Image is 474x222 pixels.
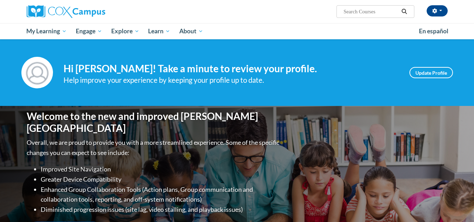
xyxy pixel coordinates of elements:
a: Engage [71,23,107,39]
span: About [179,27,203,35]
li: Diminished progression issues (site lag, video stalling, and playback issues) [41,204,281,215]
a: About [175,23,208,39]
span: Engage [76,27,102,35]
span: Explore [111,27,139,35]
div: Main menu [16,23,458,39]
a: Learn [143,23,175,39]
span: En español [419,27,448,35]
li: Greater Device Compatibility [41,174,281,184]
li: Enhanced Group Collaboration Tools (Action plans, Group communication and collaboration tools, re... [41,184,281,205]
button: Search [399,7,409,16]
img: Profile Image [21,57,53,88]
button: Account Settings [427,5,448,16]
iframe: Button to launch messaging window [446,194,468,216]
h1: Welcome to the new and improved [PERSON_NAME][GEOGRAPHIC_DATA] [27,110,281,134]
a: En español [414,24,453,39]
span: My Learning [26,27,67,35]
p: Overall, we are proud to provide you with a more streamlined experience. Some of the specific cha... [27,137,281,158]
a: My Learning [22,23,72,39]
input: Search Courses [343,7,399,16]
div: Help improve your experience by keeping your profile up to date. [64,74,399,86]
span: Learn [148,27,170,35]
a: Update Profile [409,67,453,78]
a: Cox Campus [27,5,160,18]
li: Improved Site Navigation [41,164,281,174]
a: Explore [107,23,144,39]
img: Cox Campus [27,5,105,18]
h4: Hi [PERSON_NAME]! Take a minute to review your profile. [64,63,399,75]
